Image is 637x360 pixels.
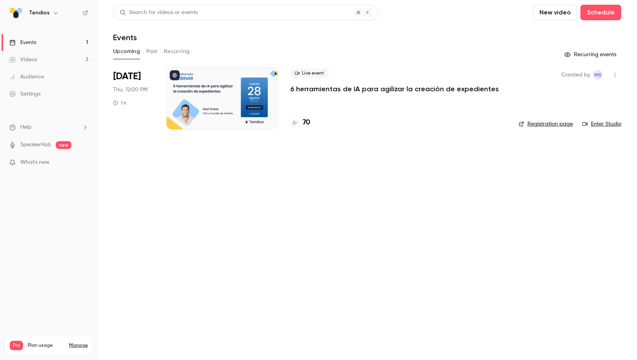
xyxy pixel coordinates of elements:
[20,158,50,167] span: What's new
[20,123,32,131] span: Help
[113,45,140,58] button: Upcoming
[9,73,44,81] div: Audience
[290,84,499,94] a: 6 herramientas de IA para agilizar la creación de expedientes
[580,5,621,20] button: Schedule
[56,141,71,149] span: new
[113,86,147,94] span: Thu, 12:00 PM
[519,120,573,128] a: Registration page
[69,342,88,349] a: Manage
[290,117,310,128] a: 70
[9,39,36,46] div: Events
[120,9,198,17] div: Search for videos or events
[10,7,22,19] img: Tendios
[113,67,154,129] div: Aug 28 Thu, 12:00 PM (Europe/Madrid)
[10,341,23,350] span: Pro
[28,342,64,349] span: Plan usage
[561,70,590,80] span: Created by
[593,70,603,80] span: Maria Serra
[164,45,190,58] button: Recurring
[561,48,621,61] button: Recurring events
[290,69,329,78] span: Live event
[29,9,50,17] h6: Tendios
[113,100,126,106] div: 1 h
[146,45,158,58] button: Past
[9,123,88,131] li: help-dropdown-opener
[113,33,137,42] h1: Events
[582,120,621,128] a: Enter Studio
[20,141,51,149] a: SpeakerHub
[533,5,577,20] button: New video
[9,90,41,98] div: Settings
[303,117,310,128] h4: 70
[113,70,141,83] span: [DATE]
[594,70,602,80] span: MS
[9,56,37,64] div: Videos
